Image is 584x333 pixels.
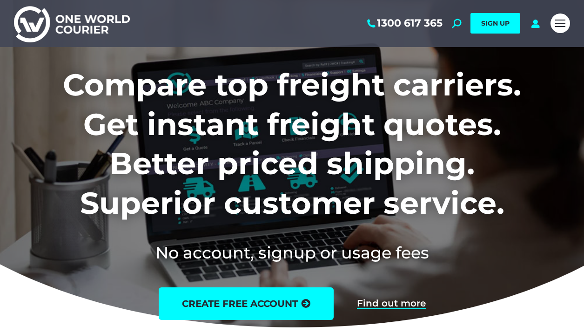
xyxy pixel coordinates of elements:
a: SIGN UP [470,13,520,34]
span: SIGN UP [481,19,510,27]
a: create free account [159,287,334,320]
h1: Compare top freight carriers. Get instant freight quotes. Better priced shipping. Superior custom... [14,65,570,223]
a: Find out more [357,299,426,309]
a: Mobile menu icon [550,14,570,33]
img: One World Courier [14,5,130,42]
a: 1300 617 365 [365,17,443,29]
h2: No account, signup or usage fees [14,241,570,264]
